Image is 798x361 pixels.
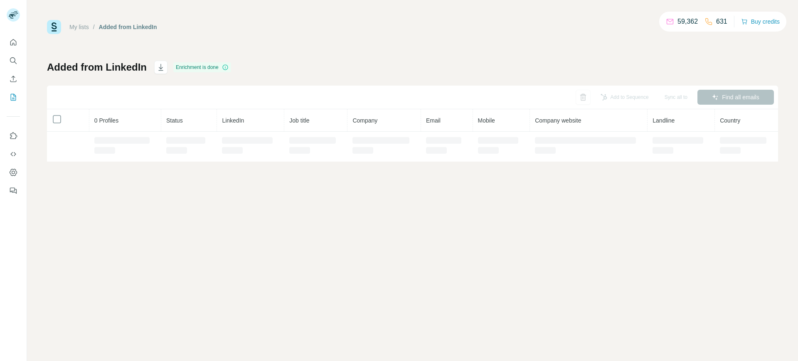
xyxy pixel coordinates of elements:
button: Use Surfe API [7,147,20,162]
div: Added from LinkedIn [99,23,157,31]
a: My lists [69,24,89,30]
h1: Added from LinkedIn [47,61,147,74]
span: Mobile [478,117,495,124]
span: Landline [653,117,675,124]
span: Country [720,117,740,124]
span: 0 Profiles [94,117,118,124]
span: Job title [289,117,309,124]
span: Company website [535,117,581,124]
button: Feedback [7,183,20,198]
button: Quick start [7,35,20,50]
span: Email [426,117,441,124]
div: Enrichment is done [173,62,231,72]
span: Status [166,117,183,124]
button: Search [7,53,20,68]
li: / [93,23,95,31]
span: LinkedIn [222,117,244,124]
p: 631 [716,17,727,27]
button: Enrich CSV [7,71,20,86]
p: 59,362 [677,17,698,27]
button: My lists [7,90,20,105]
button: Dashboard [7,165,20,180]
button: Buy credits [741,16,780,27]
button: Use Surfe on LinkedIn [7,128,20,143]
img: Surfe Logo [47,20,61,34]
span: Company [352,117,377,124]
